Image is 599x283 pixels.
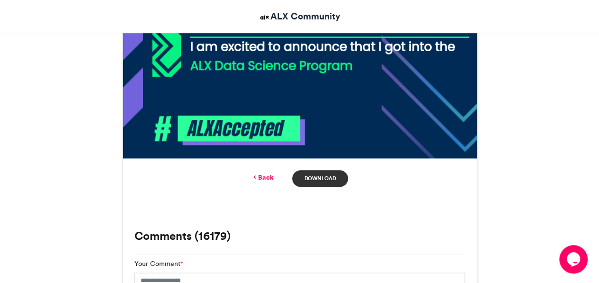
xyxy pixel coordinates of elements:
[251,173,273,183] a: Back
[134,259,183,269] label: Your Comment
[259,9,340,23] a: ALX Community
[559,245,590,274] iframe: chat widget
[259,11,270,23] img: ALX Community
[292,170,348,187] a: Download
[134,230,465,242] h3: Comments (16179)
